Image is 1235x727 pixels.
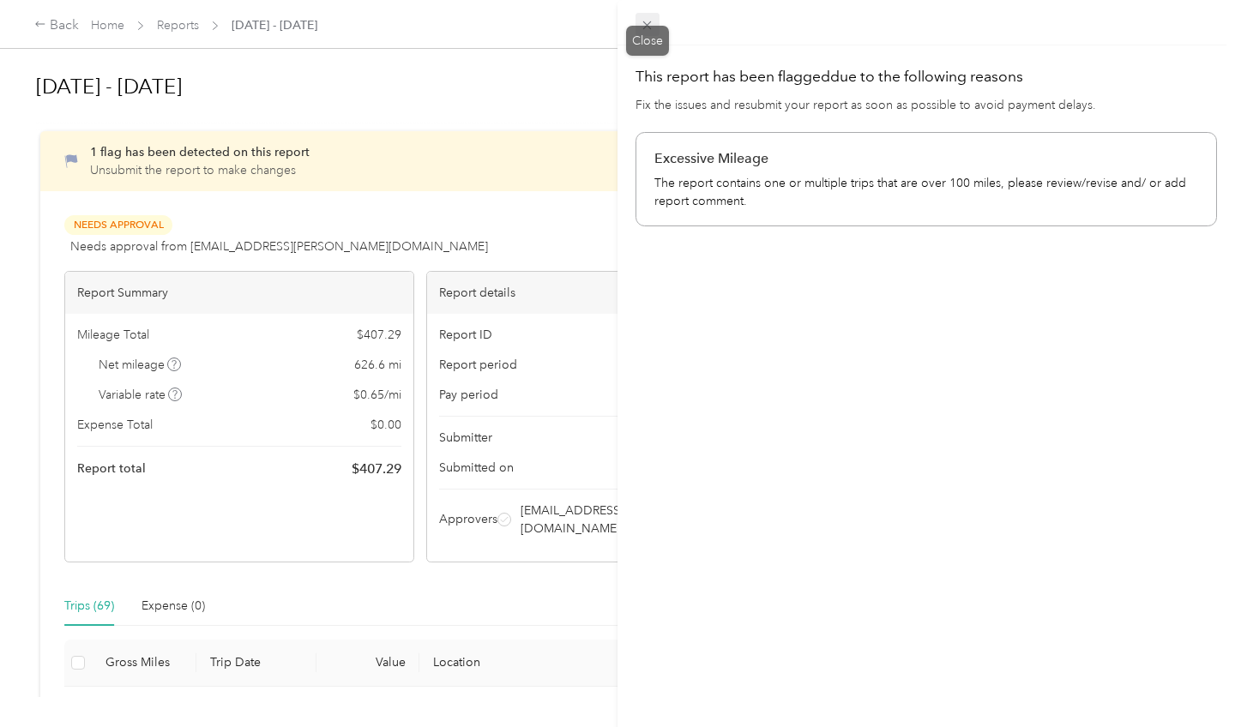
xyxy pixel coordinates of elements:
[654,148,1198,169] p: Excessive Mileage
[636,66,1217,87] h1: This report has been flagged due to the following reasons
[1139,631,1235,727] iframe: Everlance-gr Chat Button Frame
[654,174,1198,210] p: The report contains one or multiple trips that are over 100 miles, please review/revise and/ or a...
[636,96,1217,114] p: Fix the issues and resubmit your report as soon as possible to avoid payment delays.
[626,26,669,56] div: Close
